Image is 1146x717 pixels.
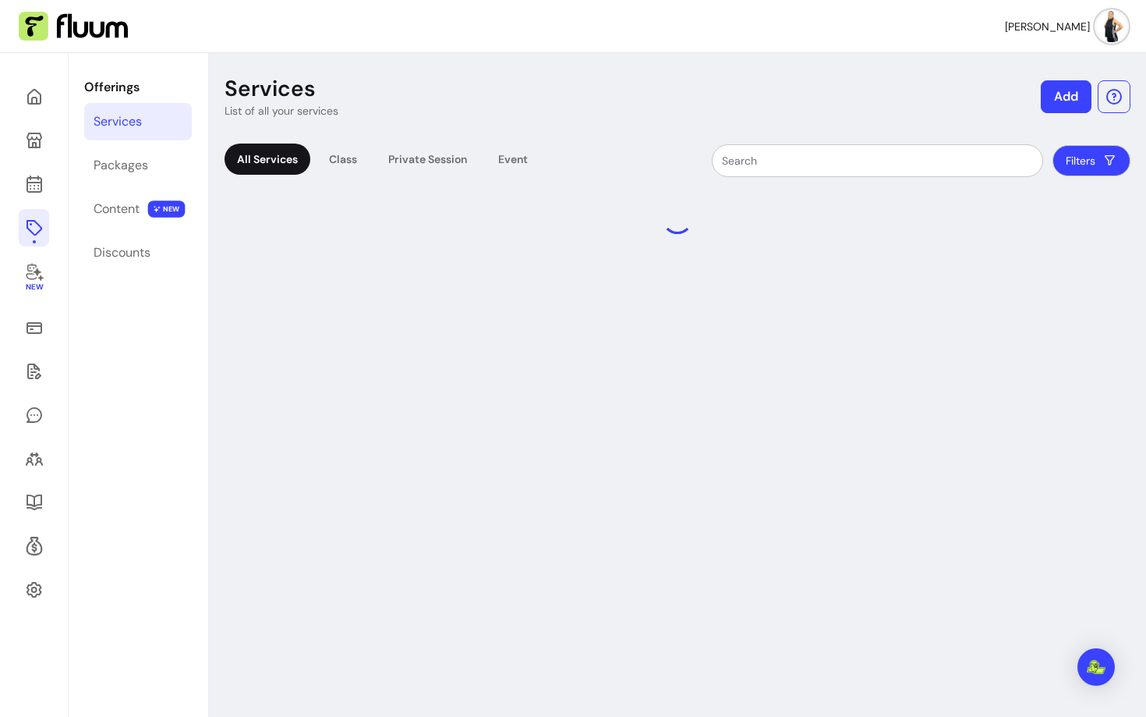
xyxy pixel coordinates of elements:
div: Class [317,144,370,175]
p: Offerings [84,78,192,97]
div: Loading [662,203,693,234]
a: Offerings [19,209,49,247]
a: Clients [19,440,49,477]
a: Services [84,103,192,140]
a: Resources [19,484,49,521]
a: Settings [19,571,49,609]
a: Sales [19,309,49,346]
div: Event [486,144,540,175]
img: avatar [1096,11,1127,42]
div: Open Intercom Messenger [1077,648,1115,686]
input: Search [722,153,1033,169]
a: Packages [84,147,192,184]
p: List of all your services [225,103,338,119]
a: Refer & Earn [19,527,49,565]
a: My Messages [19,396,49,434]
div: Content [94,200,140,218]
div: Discounts [94,243,150,262]
a: My Page [19,122,49,159]
a: Discounts [84,234,192,272]
button: avatar[PERSON_NAME] [1005,11,1127,42]
div: All Services [225,144,310,175]
button: Filters [1052,145,1130,176]
span: New [25,282,42,293]
button: Add [1041,80,1091,113]
div: Services [94,112,142,131]
img: Fluum Logo [19,12,128,41]
p: Services [225,75,316,103]
a: Waivers [19,353,49,390]
div: Private Session [376,144,479,175]
a: Content NEW [84,190,192,228]
a: Home [19,78,49,115]
a: New [19,253,49,303]
span: NEW [148,201,186,218]
span: [PERSON_NAME] [1005,19,1090,34]
a: Calendar [19,165,49,203]
div: Packages [94,156,148,175]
